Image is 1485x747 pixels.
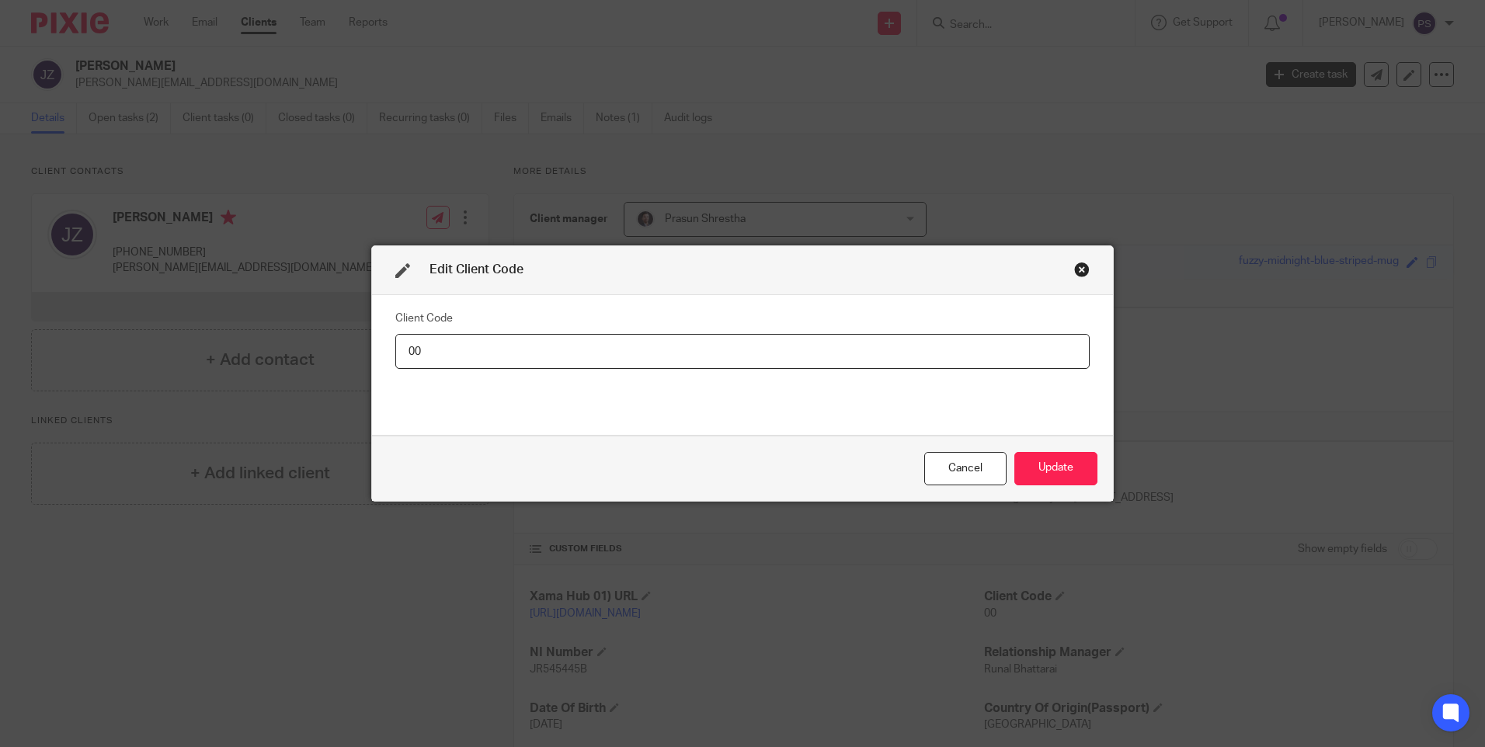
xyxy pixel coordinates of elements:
[395,311,453,326] label: Client Code
[1014,452,1097,485] button: Update
[924,452,1007,485] div: Close this dialog window
[430,263,523,276] span: Edit Client Code
[1074,262,1090,277] div: Close this dialog window
[395,334,1090,369] input: Client Code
